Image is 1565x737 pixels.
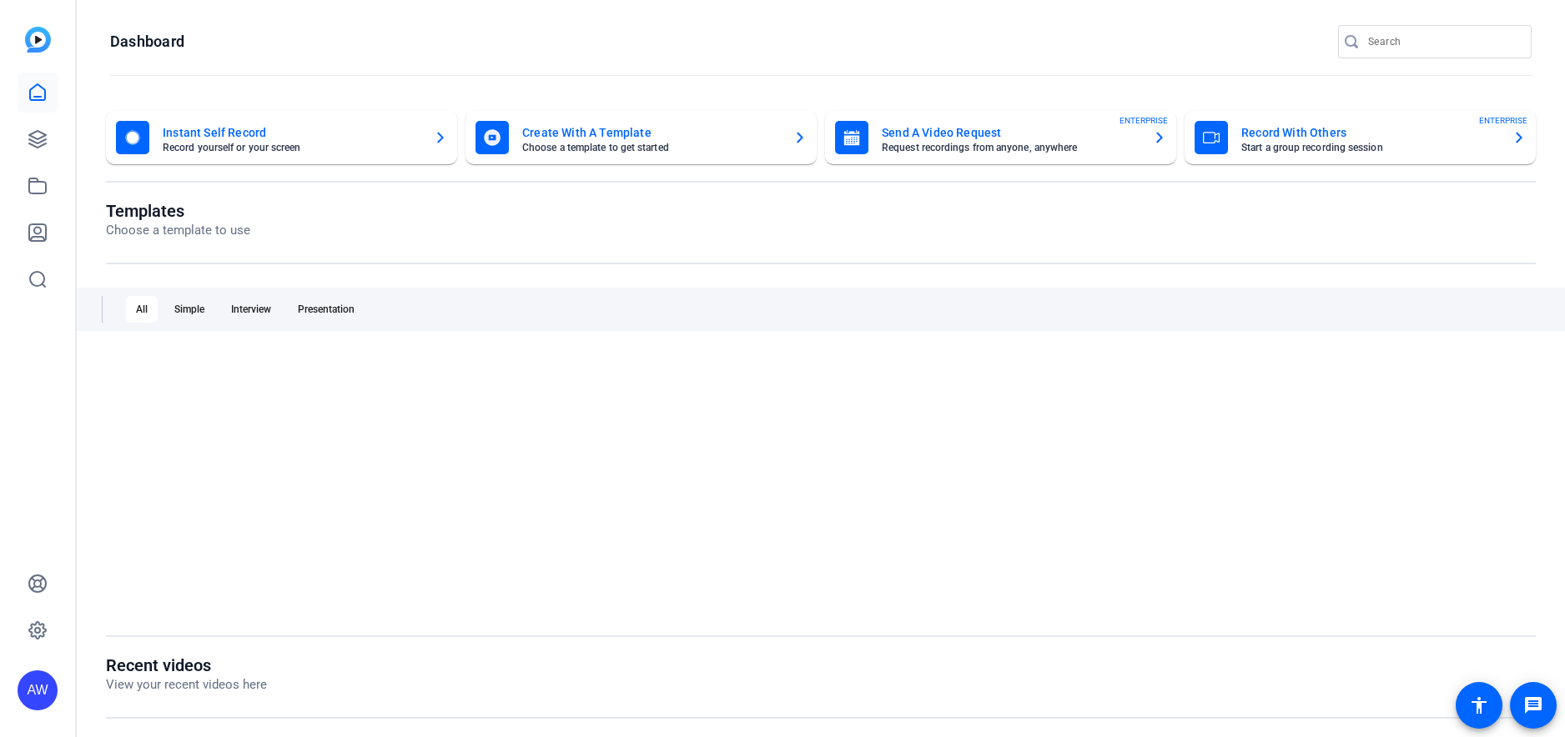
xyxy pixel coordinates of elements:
img: blue-gradient.svg [25,27,51,53]
h1: Dashboard [110,32,184,52]
div: Interview [221,296,281,323]
mat-icon: message [1523,695,1543,715]
p: View your recent videos here [106,675,267,694]
mat-card-title: Send A Video Request [882,123,1140,143]
button: Instant Self RecordRecord yourself or your screen [106,111,457,164]
mat-card-subtitle: Start a group recording session [1241,143,1499,153]
div: AW [18,670,58,710]
div: Simple [164,296,214,323]
mat-card-title: Record With Others [1241,123,1499,143]
h1: Templates [106,201,250,221]
div: All [126,296,158,323]
mat-card-subtitle: Request recordings from anyone, anywhere [882,143,1140,153]
button: Send A Video RequestRequest recordings from anyone, anywhereENTERPRISE [825,111,1176,164]
mat-card-title: Instant Self Record [163,123,420,143]
span: ENTERPRISE [1120,114,1168,127]
mat-card-subtitle: Record yourself or your screen [163,143,420,153]
input: Search [1368,32,1518,52]
div: Presentation [288,296,365,323]
span: ENTERPRISE [1479,114,1527,127]
h1: Recent videos [106,655,267,675]
mat-card-subtitle: Choose a template to get started [522,143,780,153]
button: Record With OthersStart a group recording sessionENTERPRISE [1185,111,1536,164]
button: Create With A TemplateChoose a template to get started [465,111,817,164]
mat-card-title: Create With A Template [522,123,780,143]
mat-icon: accessibility [1469,695,1489,715]
p: Choose a template to use [106,221,250,240]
